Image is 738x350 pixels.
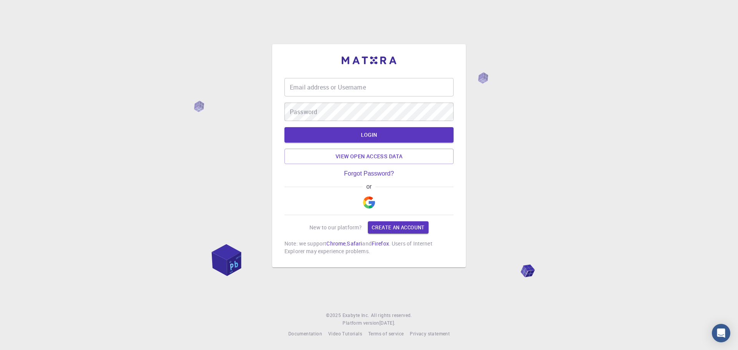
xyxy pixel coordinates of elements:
span: [DATE] . [379,320,396,326]
span: All rights reserved. [371,312,412,319]
span: or [362,183,375,190]
a: Terms of service [368,330,404,338]
span: Terms of service [368,330,404,337]
span: Platform version [342,319,379,327]
span: Privacy statement [410,330,450,337]
img: Google [363,196,375,209]
span: Video Tutorials [328,330,362,337]
a: Firefox [372,240,389,247]
p: Note: we support , and . Users of Internet Explorer may experience problems. [284,240,454,255]
span: © 2025 [326,312,342,319]
a: View open access data [284,149,454,164]
span: Documentation [288,330,322,337]
a: Forgot Password? [344,170,394,177]
button: LOGIN [284,127,454,143]
a: [DATE]. [379,319,396,327]
span: Exabyte Inc. [342,312,369,318]
a: Chrome [326,240,346,247]
a: Exabyte Inc. [342,312,369,319]
a: Video Tutorials [328,330,362,338]
a: Create an account [368,221,428,234]
a: Privacy statement [410,330,450,338]
p: New to our platform? [309,224,362,231]
div: Open Intercom Messenger [712,324,730,342]
a: Documentation [288,330,322,338]
a: Safari [347,240,362,247]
